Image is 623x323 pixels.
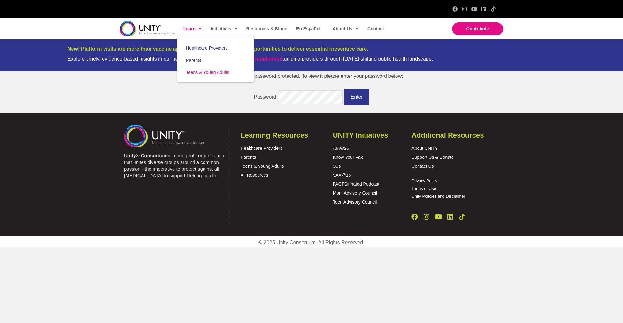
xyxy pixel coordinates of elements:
[435,214,442,220] a: YouTube
[177,66,254,78] a: Teens & Young Adults
[211,24,237,34] span: Initiatives
[491,6,496,12] a: TikTok
[177,54,254,66] a: Parents
[241,155,256,160] a: Parents
[293,21,323,36] a: En Español
[466,26,489,31] span: Contribute
[481,6,486,12] a: LinkedIn
[186,70,229,75] span: Teens & Young Adults
[459,214,465,220] a: TikTok
[333,164,341,169] a: 3Cs
[183,24,202,34] span: Learn
[411,146,438,151] a: About UNITY
[186,58,201,63] span: Parents
[333,155,363,160] a: Know Your Vax
[243,21,290,36] a: Resources & Blogs
[411,155,454,160] a: Support Us & Donate
[423,214,430,220] a: Instagram
[411,186,436,191] a: Terms of Use
[333,24,358,34] span: About Us
[124,152,226,179] p: is a non-profit organization that unites diverse groups around a common passion - the imperative ...
[411,214,418,220] a: Facebook
[364,21,387,36] a: Contact
[254,94,343,100] label: Password:
[333,131,388,139] span: UNITY Initiatives
[278,90,343,104] input: Password:
[120,21,175,36] img: unity-logo-dark
[452,22,503,35] a: Contribute
[333,182,380,187] a: FACTSinnated Podcast
[241,173,268,178] a: All Resources
[411,131,484,139] span: Additional Resources
[411,178,437,183] a: Privacy Policy
[333,199,377,205] a: Teen Advisory Council
[124,125,204,147] img: unity-logo
[329,21,361,36] a: About Us
[472,6,477,12] a: YouTube
[333,146,349,151] a: AIAW25
[333,190,377,196] a: Mom Advisory Council
[367,26,384,31] span: Contact
[462,6,467,12] a: Instagram
[447,214,453,220] a: LinkedIn
[333,173,351,178] a: VAX@16
[452,6,458,12] a: Facebook
[67,46,368,52] span: New! Platform visits are more than vaccine appointments—they’re critical opportunities to deliver...
[67,56,556,62] div: Explore timely, evidence-based insights in our new guiding providers through [DATE] shifting publ...
[124,153,168,158] strong: Unity® Consortium
[241,131,308,139] span: Learning Resources
[177,42,254,54] a: Healthcare Providers
[241,146,282,151] a: Healthcare Providers
[246,26,287,31] span: Resources & Blogs
[411,194,465,198] a: Unity Policies and Disclaimer
[241,164,284,169] a: Teens & Young Adults
[411,164,434,169] a: Contact Us
[142,238,481,247] p: © 2025 Unity Consortium. All Rights Reserved.
[296,26,320,31] span: En Español
[344,89,369,105] input: Enter
[186,45,228,51] span: Healthcare Providers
